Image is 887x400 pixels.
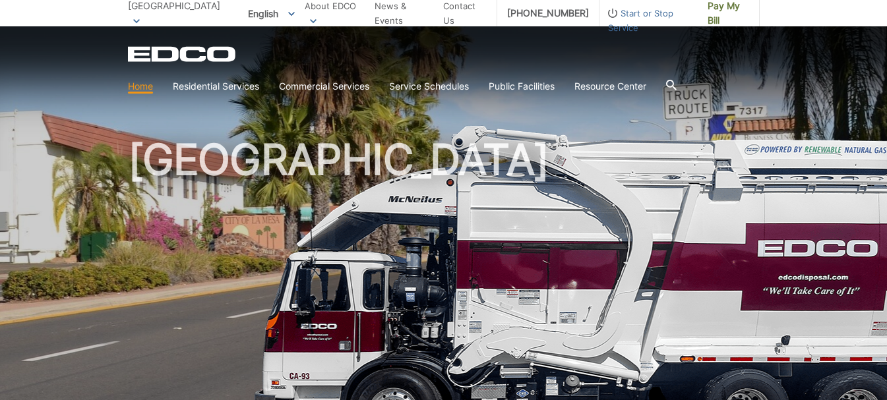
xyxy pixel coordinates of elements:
a: EDCD logo. Return to the homepage. [128,46,237,62]
a: Residential Services [173,79,259,94]
a: Resource Center [574,79,646,94]
a: Home [128,79,153,94]
a: Commercial Services [279,79,369,94]
span: English [238,3,305,24]
a: Public Facilities [489,79,555,94]
a: Service Schedules [389,79,469,94]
